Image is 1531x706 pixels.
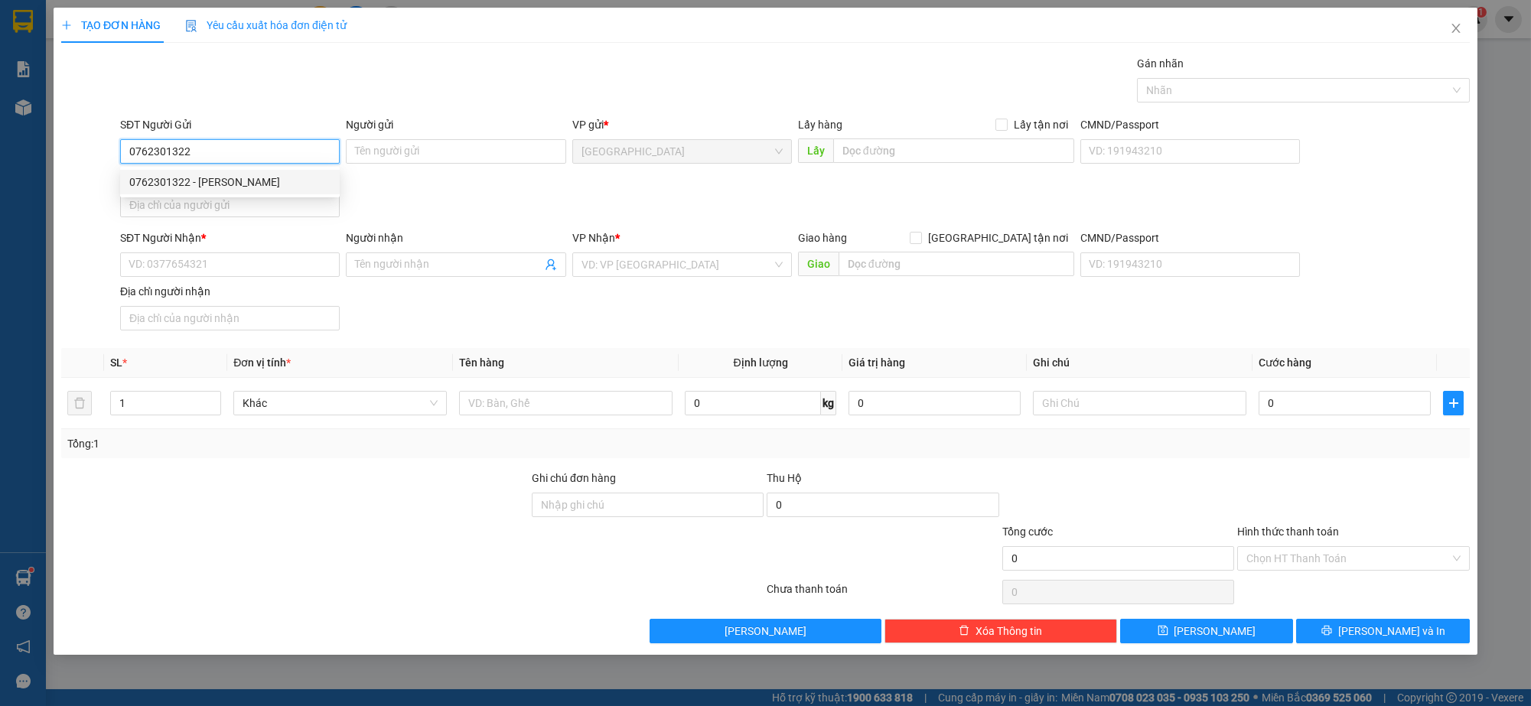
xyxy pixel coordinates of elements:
div: BA MÍ [179,47,302,66]
input: Địa chỉ của người gửi [120,193,340,217]
span: VP Nhận [572,232,615,244]
div: VP gửi [572,116,792,133]
button: printer[PERSON_NAME] và In [1296,619,1470,643]
input: Dọc đường [839,252,1074,276]
div: Người gửi [346,116,565,133]
input: Ghi chú đơn hàng [532,493,764,517]
span: Tên hàng [459,356,504,369]
label: Hình thức thanh toán [1237,525,1339,538]
button: deleteXóa Thông tin [884,619,1116,643]
span: Sài Gòn [581,140,783,163]
div: Địa chỉ người nhận [120,283,340,300]
span: plus [1444,397,1462,409]
div: Chưa thanh toán [765,581,1000,607]
span: Xóa Thông tin [976,623,1042,639]
span: Lấy tận nơi [1008,116,1074,133]
span: Increase Value [204,392,220,403]
span: Tổng cước [1002,525,1053,538]
span: save [1158,625,1168,637]
div: Người nhận [346,229,565,246]
span: delete [959,625,969,637]
div: 0919599299 [179,66,302,87]
input: Dọc đường [833,138,1074,163]
th: Ghi chú [1027,348,1252,378]
div: CMND/Passport [1080,229,1300,246]
img: icon [185,20,197,32]
button: plus [1443,391,1463,415]
input: VD: Bàn, Ghế [459,391,673,415]
span: SL [110,356,122,369]
span: kg [821,391,836,415]
span: Giao hàng [798,232,847,244]
span: [PERSON_NAME] [725,623,806,639]
span: Decrease Value [204,403,220,415]
span: Đơn vị tính [233,356,291,369]
span: down [208,405,217,414]
span: Yêu cầu xuất hóa đơn điện tử [185,19,347,31]
span: printer [1321,625,1332,637]
div: CMND/Passport [1080,116,1300,133]
label: Ghi chú đơn hàng [532,472,616,484]
span: Giao [798,252,839,276]
span: plus [61,20,72,31]
span: Cước hàng [1259,356,1311,369]
span: Chưa thu [177,96,233,112]
label: Gán nhãn [1137,57,1184,70]
div: [PERSON_NAME] [179,13,302,47]
button: save[PERSON_NAME] [1120,619,1294,643]
span: Định lượng [734,356,788,369]
span: Khác [243,392,438,415]
div: Tổng: 1 [67,435,591,452]
span: Giá trị hàng [849,356,905,369]
span: Gửi: [13,13,37,29]
button: [PERSON_NAME] [650,619,881,643]
span: close [1450,22,1462,34]
span: TẠO ĐƠN HÀNG [61,19,161,31]
span: Lấy [798,138,833,163]
span: Nhận: [179,13,216,29]
span: [GEOGRAPHIC_DATA] tận nơi [922,229,1074,246]
div: 0762301322 - PHẠM THÙY LINH [120,170,340,194]
span: up [208,394,217,403]
span: user-add [545,259,557,271]
div: 0762301322 - [PERSON_NAME] [129,174,331,190]
span: Thu Hộ [767,472,802,484]
span: [PERSON_NAME] và In [1338,623,1445,639]
div: SĐT Người Gửi [120,116,340,133]
input: 0 [849,391,1021,415]
div: SĐT Người Nhận [120,229,340,246]
button: delete [67,391,92,415]
span: [PERSON_NAME] [1174,623,1256,639]
div: [GEOGRAPHIC_DATA] [13,13,168,47]
button: Close [1435,8,1477,50]
input: Địa chỉ của người nhận [120,306,340,330]
input: Ghi Chú [1033,391,1246,415]
span: Lấy hàng [798,119,842,131]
